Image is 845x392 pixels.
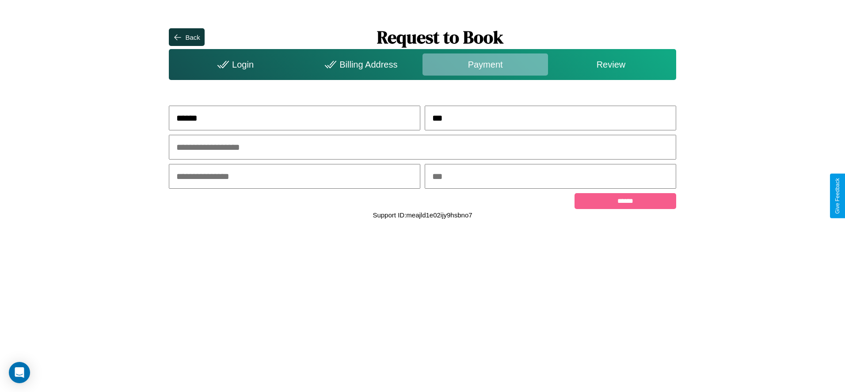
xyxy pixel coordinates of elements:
h1: Request to Book [205,25,676,49]
div: Payment [422,53,548,76]
div: Login [171,53,297,76]
p: Support ID: meajld1e02ijy9hsbno7 [373,209,472,221]
button: Back [169,28,204,46]
div: Review [548,53,674,76]
div: Billing Address [297,53,422,76]
div: Give Feedback [834,178,841,214]
div: Back [185,34,200,41]
div: Open Intercom Messenger [9,362,30,383]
